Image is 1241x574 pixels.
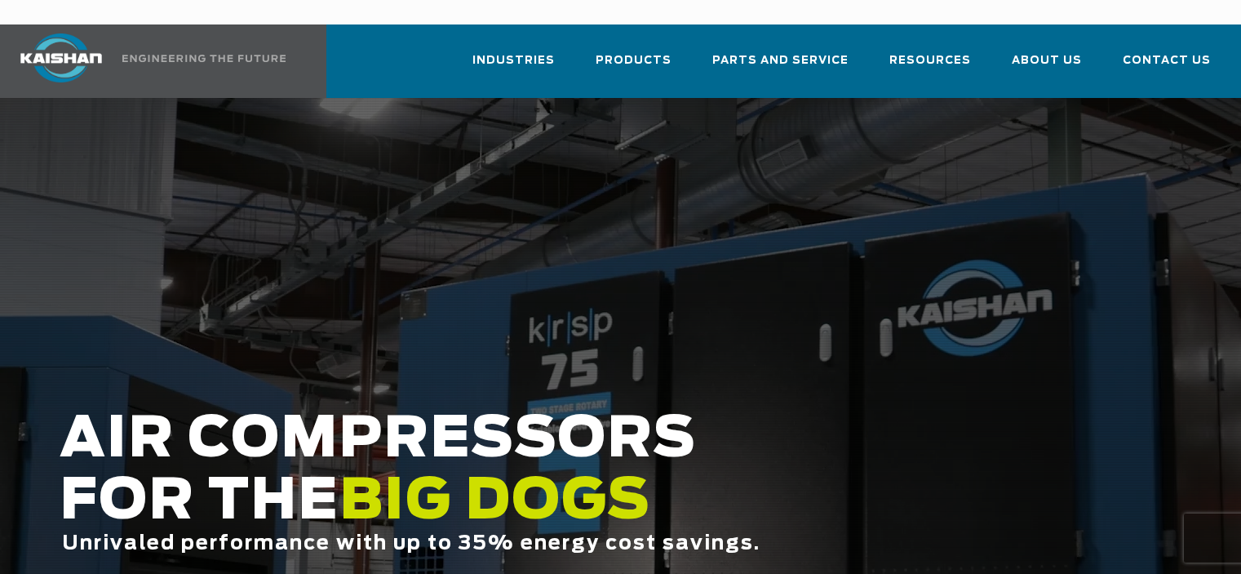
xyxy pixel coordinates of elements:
[62,534,760,554] span: Unrivaled performance with up to 35% energy cost savings.
[472,39,555,95] a: Industries
[889,51,971,70] span: Resources
[1012,39,1082,95] a: About Us
[889,39,971,95] a: Resources
[339,474,651,530] span: BIG DOGS
[712,39,849,95] a: Parts and Service
[472,51,555,70] span: Industries
[122,55,286,62] img: Engineering the future
[596,51,671,70] span: Products
[596,39,671,95] a: Products
[712,51,849,70] span: Parts and Service
[1012,51,1082,70] span: About Us
[1123,51,1211,70] span: Contact Us
[1123,39,1211,95] a: Contact Us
